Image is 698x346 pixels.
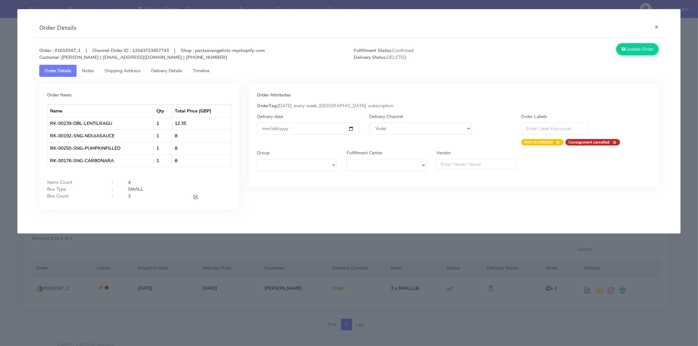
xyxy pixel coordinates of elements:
[257,113,283,120] label: Delivery date
[154,130,172,142] td: 1
[154,117,172,130] td: 1
[45,68,71,74] span: Order Details
[616,43,659,55] button: Update Order
[610,139,617,146] span: ×
[39,54,62,61] strong: Customer :
[42,179,107,186] div: Items Count
[42,193,107,201] div: Box Count
[172,130,231,142] td: 8
[252,102,656,109] div: [DATE], every week, [GEOGRAPHIC_DATA], subscription
[47,117,154,130] td: RK-00239-DBL-LENTILRAGU
[525,140,553,145] strong: NOT-SCANNED
[553,139,560,146] span: ×
[107,179,123,186] div: :
[128,179,131,185] strong: 4
[39,24,77,32] h4: Order Details
[39,47,265,61] strong: Order : #1619347_1 | Channel Order ID : 12043723407743 | Shop : pastaevangelists-myshopify-com [P...
[436,149,451,156] label: Vendor
[349,47,506,61] span: Confirmed DELETED
[193,68,209,74] span: Timeline
[257,92,291,98] strong: Order Attributes
[521,123,589,135] input: Enter Label Keywords
[172,117,231,130] td: 12.35
[569,140,610,145] strong: Consignment cancelled
[172,105,231,117] th: Total Price (GBP)
[172,154,231,167] td: 8
[82,68,94,74] span: Notes
[347,149,383,156] label: Fulfillment Center
[354,54,387,61] strong: Delivery Status:
[436,159,516,169] input: Enter Vendor Name
[47,154,154,167] td: RK-00176-SNG-CARBONARA
[354,47,392,54] strong: Fulfillment Status:
[47,142,154,154] td: RK-00250-SNG-PUMPKINFILLED
[369,113,403,120] label: Delivery Channel
[107,193,123,201] div: :
[151,68,182,74] span: Delivery Details
[47,105,154,117] th: Name
[39,65,659,77] ul: Tabs
[521,113,547,120] label: Order Labels
[257,103,277,109] strong: OrderTag:
[154,142,172,154] td: 1
[107,186,123,193] div: :
[257,149,270,156] label: Group
[128,193,131,199] strong: 3
[172,142,231,154] td: 8
[42,186,107,193] div: Box Type
[47,92,72,98] strong: Order Items
[154,154,172,167] td: 1
[47,130,154,142] td: RK-00192-SNG-NDUJASAUCE
[649,18,664,36] button: Close
[154,105,172,117] th: Qty
[104,68,141,74] span: Shipping Address
[128,186,143,192] strong: SMALL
